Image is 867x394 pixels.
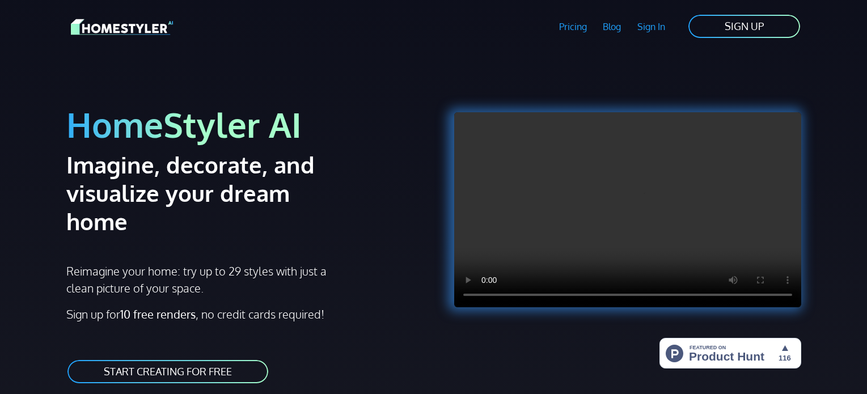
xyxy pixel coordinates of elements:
[66,306,427,323] p: Sign up for , no credit cards required!
[659,338,801,368] img: HomeStyler AI - Interior Design Made Easy: One Click to Your Dream Home | Product Hunt
[120,307,196,321] strong: 10 free renders
[629,14,674,40] a: Sign In
[66,150,355,235] h2: Imagine, decorate, and visualize your dream home
[66,262,337,296] p: Reimagine your home: try up to 29 styles with just a clean picture of your space.
[71,17,173,37] img: HomeStyler AI logo
[551,14,595,40] a: Pricing
[595,14,629,40] a: Blog
[66,359,269,384] a: START CREATING FOR FREE
[66,103,427,146] h1: HomeStyler AI
[687,14,801,39] a: SIGN UP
